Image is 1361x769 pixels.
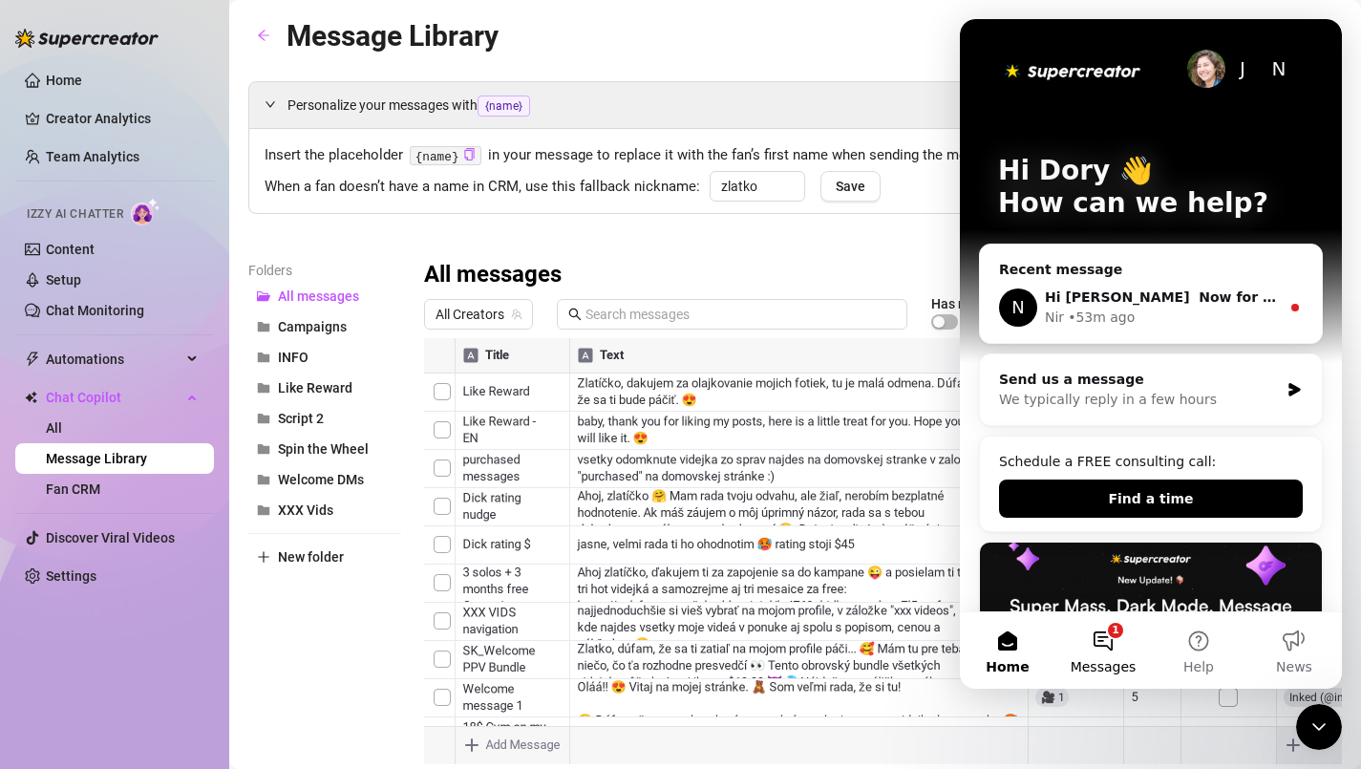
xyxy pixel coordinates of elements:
[248,495,401,525] button: XXX Vids
[223,641,254,654] span: Help
[257,289,270,303] span: folder-open
[1296,704,1342,750] iframe: Intercom live chat
[278,380,352,395] span: Like Reward
[257,29,270,42] span: arrow-left
[46,149,139,164] a: Team Analytics
[248,464,401,495] button: Welcome DMs
[108,288,175,309] div: • 53m ago
[46,272,81,288] a: Setup
[27,205,123,224] span: Izzy AI Chatter
[265,144,1326,167] span: Insert the placeholder in your message to replace it with the fan’s first name when sending the m...
[257,503,270,517] span: folder
[424,260,562,290] h3: All messages
[46,420,62,436] a: All
[278,319,347,334] span: Campaigns
[39,351,319,371] div: Send us a message
[46,242,95,257] a: Content
[436,300,521,329] span: All Creators
[265,98,276,110] span: expanded
[248,434,401,464] button: Spin the Wheel
[46,568,96,584] a: Settings
[931,298,996,310] article: Has media
[257,320,270,333] span: folder
[316,641,352,654] span: News
[463,148,476,160] span: copy
[46,451,147,466] a: Message Library
[287,95,1326,117] span: Personalize your messages with
[278,350,308,365] span: INFO
[478,96,530,117] span: {name}
[568,308,582,321] span: search
[265,176,700,199] span: When a fan doesn’t have a name in CRM, use this fallback nickname:
[46,382,181,413] span: Chat Copilot
[960,19,1342,689] iframe: Intercom live chat
[287,593,382,670] button: News
[278,441,369,457] span: Spin the Wheel
[39,460,343,499] button: Find a time
[96,593,191,670] button: Messages
[248,403,401,434] button: Script 2
[257,412,270,425] span: folder
[410,146,481,166] code: {name}
[46,303,144,318] a: Chat Monitoring
[248,281,401,311] button: All messages
[15,29,159,48] img: logo-BBDzfeDw.svg
[248,260,401,281] article: Folders
[278,288,359,304] span: All messages
[46,73,82,88] a: Home
[257,473,270,486] span: folder
[20,523,362,657] img: Super Mass, Dark Mode, Message Library & Bump Improvements
[46,481,100,497] a: Fan CRM
[463,148,476,162] button: Click to Copy
[131,198,160,225] img: AI Chatter
[511,309,522,320] span: team
[278,502,333,518] span: XXX Vids
[85,288,104,309] div: Nir
[278,472,364,487] span: Welcome DMs
[25,352,40,367] span: thunderbolt
[249,82,1341,128] div: Personalize your messages with{name}
[46,530,175,545] a: Discover Viral Videos
[257,351,270,364] span: folder
[26,641,69,654] span: Home
[257,442,270,456] span: folder
[85,270,885,286] span: Hi [PERSON_NAME] ​ ​Now for $119 you get all of the features, and 2500! AI messages (worth almost...
[585,304,896,325] input: Search messages
[257,381,270,395] span: folder
[248,342,401,373] button: INFO
[46,344,181,374] span: Automations
[287,13,499,58] article: Message Library
[46,103,199,134] a: Creator Analytics
[248,542,401,572] button: New folder
[820,171,881,202] button: Save
[278,411,324,426] span: Script 2
[248,311,401,342] button: Campaigns
[836,179,865,194] span: Save
[111,641,177,654] span: Messages
[191,593,287,670] button: Help
[248,373,401,403] button: Like Reward
[19,334,363,407] div: Send us a messageWe typically reply in a few hours
[278,549,344,565] span: New folder
[39,371,319,391] div: We typically reply in a few hours
[25,391,37,404] img: Chat Copilot
[257,550,270,564] span: plus
[39,433,343,453] div: Schedule a FREE consulting call:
